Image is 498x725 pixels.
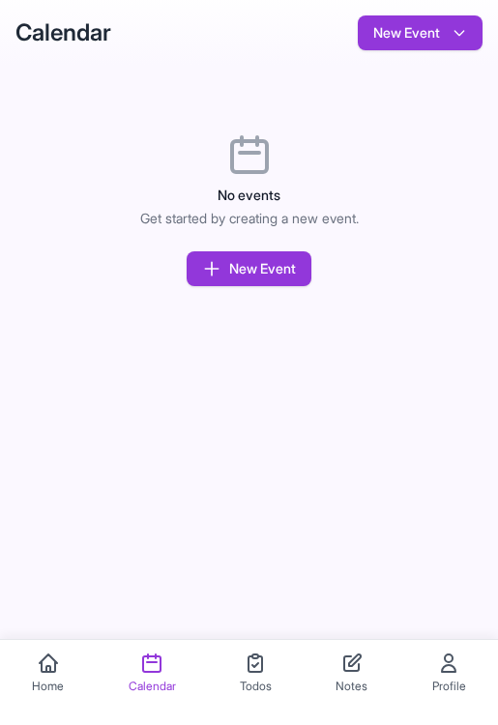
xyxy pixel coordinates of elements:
a: New Event [187,251,311,286]
a: Notes [316,640,387,725]
h3: No events [19,186,479,205]
h1: Calendar [15,17,111,48]
a: Calendar [109,640,195,725]
span: Home [32,679,64,694]
span: Calendar [129,679,176,694]
a: Home [13,640,83,725]
a: Profile [413,640,485,725]
a: Todos [220,640,291,725]
p: Get started by creating a new event. [19,209,479,228]
span: Notes [336,679,367,694]
button: New Event [358,15,483,50]
span: Todos [240,679,272,694]
span: Profile [432,679,466,694]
